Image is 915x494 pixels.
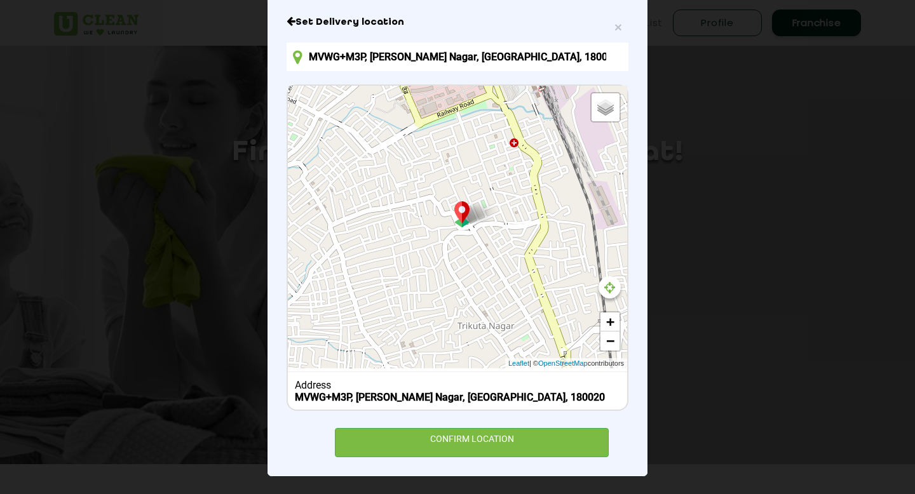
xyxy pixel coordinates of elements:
a: Zoom in [600,312,620,331]
a: Leaflet [508,358,529,369]
div: | © contributors [505,358,627,369]
div: CONFIRM LOCATION [335,428,609,457]
input: Enter location [287,43,628,71]
a: Layers [592,93,620,121]
span: × [614,20,622,34]
b: MVWG+M3P, [PERSON_NAME] Nagar, [GEOGRAPHIC_DATA], 180020 [295,391,605,403]
h6: Close [287,16,628,29]
a: Zoom out [600,331,620,350]
a: OpenStreetMap [538,358,588,369]
button: Close [614,20,622,34]
div: Address [295,379,621,391]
